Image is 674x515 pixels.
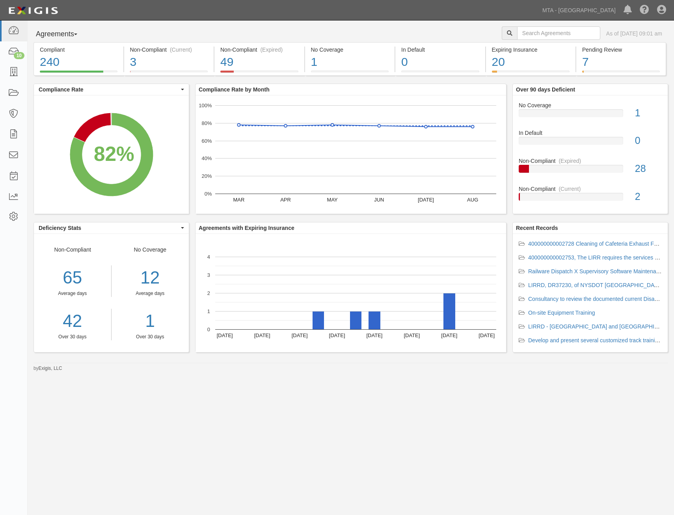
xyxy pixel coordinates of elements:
[117,309,183,334] a: 1
[404,332,420,338] text: [DATE]
[327,197,338,203] text: MAY
[260,46,283,54] div: (Expired)
[629,134,668,148] div: 0
[582,54,660,71] div: 7
[205,191,212,197] text: 0%
[124,71,214,77] a: Non-Compliant(Current)3
[640,6,649,15] i: Help Center - Complianz
[34,246,112,340] div: Non-Compliant
[513,157,668,165] div: Non-Compliant
[401,46,479,54] div: In Default
[280,197,291,203] text: APR
[39,366,62,371] a: Exigis, LLC
[34,26,93,42] button: Agreements
[254,332,270,338] text: [DATE]
[519,101,662,129] a: No Coverage1
[195,95,506,214] svg: A chart.
[207,290,210,296] text: 2
[519,185,662,207] a: Non-Compliant(Current)2
[217,332,233,338] text: [DATE]
[34,95,189,214] svg: A chart.
[39,86,179,93] span: Compliance Rate
[528,310,595,316] a: On-site Equipment Training
[516,225,558,231] b: Recent Records
[199,86,270,93] b: Compliance Rate by Month
[311,54,389,71] div: 1
[538,2,620,18] a: MTA - [GEOGRAPHIC_DATA]
[519,157,662,185] a: Non-Compliant(Expired)28
[34,365,62,372] small: by
[6,4,60,18] img: logo-5460c22ac91f19d4615b14bd174203de0afe785f0fc80cf4dbbc73dc1793850b.png
[201,155,212,161] text: 40%
[199,225,294,231] b: Agreements with Expiring Insurance
[582,46,660,54] div: Pending Review
[576,71,666,77] a: Pending Review7
[34,84,189,95] button: Compliance Rate
[311,46,389,54] div: No Coverage
[220,54,298,71] div: 49
[130,54,208,71] div: 3
[34,71,123,77] a: Compliant240
[292,332,308,338] text: [DATE]
[195,234,506,352] svg: A chart.
[467,197,478,203] text: AUG
[366,332,382,338] text: [DATE]
[117,334,183,340] div: Over 30 days
[517,26,600,40] input: Search Agreements
[34,222,189,233] button: Deficiency Stats
[516,86,575,93] b: Over 90 days Deficient
[492,54,570,71] div: 20
[201,120,212,126] text: 80%
[117,290,183,297] div: Average days
[486,71,576,77] a: Expiring Insurance20
[519,129,662,157] a: In Default0
[329,332,345,338] text: [DATE]
[170,46,192,54] div: (Current)
[513,101,668,109] div: No Coverage
[629,190,668,204] div: 2
[201,173,212,179] text: 20%
[479,332,495,338] text: [DATE]
[130,46,208,54] div: Non-Compliant (Current)
[34,334,111,340] div: Over 30 days
[39,224,179,232] span: Deficiency Stats
[34,265,111,290] div: 65
[34,290,111,297] div: Average days
[207,308,210,314] text: 1
[441,332,457,338] text: [DATE]
[40,46,117,54] div: Compliant
[629,106,668,120] div: 1
[117,265,183,290] div: 12
[199,103,212,108] text: 100%
[112,246,189,340] div: No Coverage
[513,129,668,137] div: In Default
[40,54,117,71] div: 240
[94,140,134,168] div: 82%
[34,309,111,334] a: 42
[513,185,668,193] div: Non-Compliant
[492,46,570,54] div: Expiring Insurance
[207,272,210,278] text: 3
[207,254,210,260] text: 4
[629,162,668,176] div: 28
[401,54,479,71] div: 0
[395,71,485,77] a: In Default0
[201,138,212,144] text: 60%
[220,46,298,54] div: Non-Compliant (Expired)
[374,197,384,203] text: JUN
[559,185,581,193] div: (Current)
[606,30,662,37] div: As of [DATE] 09:01 am
[214,71,304,77] a: Non-Compliant(Expired)49
[207,327,210,332] text: 0
[14,52,24,59] div: 10
[233,197,244,203] text: MAR
[418,197,434,203] text: [DATE]
[559,157,581,165] div: (Expired)
[305,71,395,77] a: No Coverage1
